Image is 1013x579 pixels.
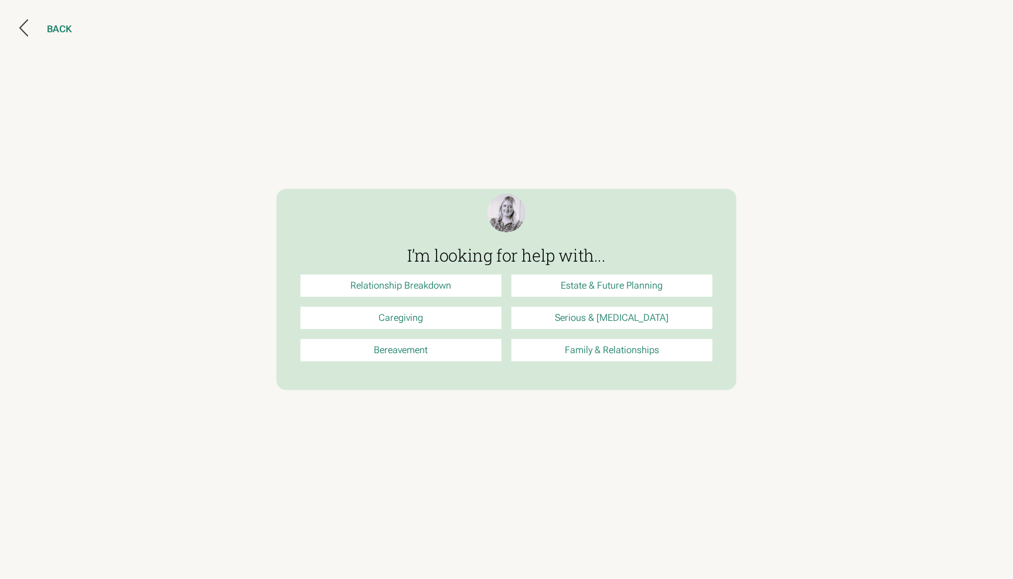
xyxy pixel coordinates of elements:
div: BACK [47,23,72,35]
a: Serious & [MEDICAL_DATA] [511,307,712,329]
a: Relationship Breakdown [301,275,502,297]
a: Family & Relationships [511,339,712,361]
button: BACK [19,19,73,39]
h3: I’m looking for help with... [301,246,712,265]
a: Caregiving [301,307,502,329]
a: Bereavement [301,339,502,361]
a: Estate & Future Planning [511,275,712,297]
